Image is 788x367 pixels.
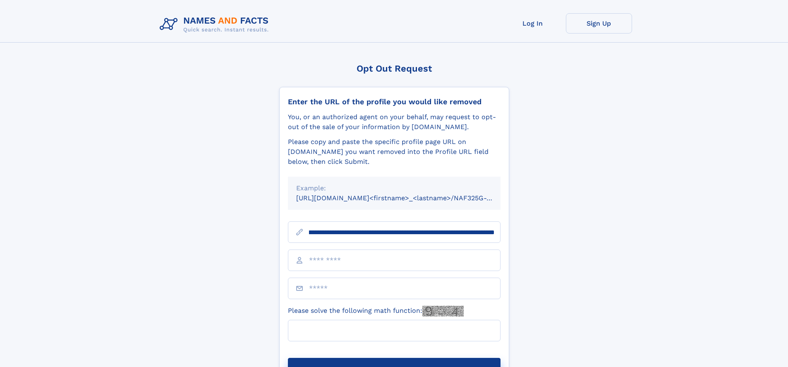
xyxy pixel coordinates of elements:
[288,97,501,106] div: Enter the URL of the profile you would like removed
[296,194,516,202] small: [URL][DOMAIN_NAME]<firstname>_<lastname>/NAF325G-xxxxxxxx
[288,112,501,132] div: You, or an authorized agent on your behalf, may request to opt-out of the sale of your informatio...
[500,13,566,34] a: Log In
[279,63,509,74] div: Opt Out Request
[288,137,501,167] div: Please copy and paste the specific profile page URL on [DOMAIN_NAME] you want removed into the Pr...
[288,306,464,317] label: Please solve the following math function:
[156,13,275,36] img: Logo Names and Facts
[296,183,492,193] div: Example:
[566,13,632,34] a: Sign Up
